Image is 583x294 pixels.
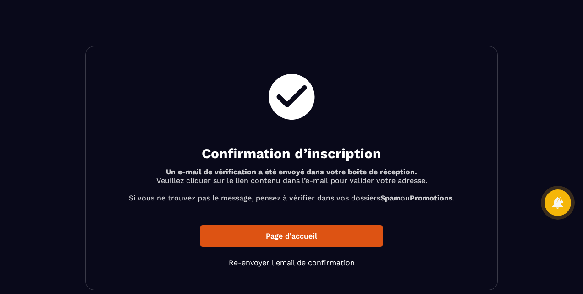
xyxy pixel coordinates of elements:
b: Spam [380,194,401,202]
h2: Confirmation d’inscription [109,144,474,163]
a: Ré-envoyer l'email de confirmation [229,258,355,267]
img: check [264,69,319,124]
p: Veuillez cliquer sur le lien contenu dans l’e-mail pour valider votre adresse. Si vous ne trouvez... [109,167,474,202]
b: Un e-mail de vérification a été envoyé dans votre boîte de réception. [166,167,417,176]
a: Page d'accueil [200,225,383,247]
b: Promotions [410,194,453,202]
